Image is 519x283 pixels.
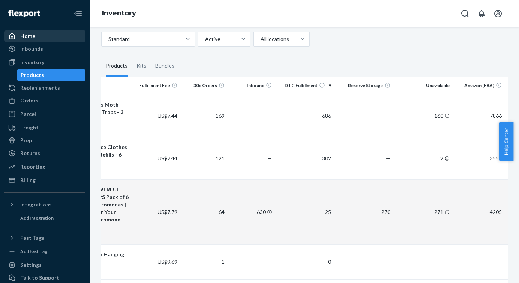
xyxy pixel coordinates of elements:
[393,77,453,95] th: Unavailable
[21,71,44,79] div: Products
[497,259,502,265] span: —
[275,179,334,244] td: 25
[180,179,228,244] td: 64
[155,56,174,77] div: Bundles
[4,161,85,173] a: Reporting
[20,45,43,53] div: Inbounds
[334,179,393,244] td: 270
[4,174,85,186] a: Billing
[275,244,334,279] td: 0
[4,56,85,68] a: Inventory
[275,137,334,179] td: 302
[393,95,453,137] td: 160
[4,134,85,146] a: Prep
[267,113,272,119] span: —
[20,59,44,66] div: Inventory
[180,244,228,279] td: 1
[157,113,177,119] span: US$7.44
[20,234,44,242] div: Fast Tags
[136,56,146,77] div: Kits
[4,82,85,94] a: Replenishments
[20,163,45,170] div: Reporting
[20,215,54,221] div: Add Integration
[499,122,513,161] button: Help Center
[157,209,177,215] span: US$7.79
[20,274,59,281] div: Talk to Support
[20,32,35,40] div: Home
[267,155,272,161] span: —
[445,259,450,265] span: —
[275,95,334,137] td: 686
[20,137,32,144] div: Prep
[4,108,85,120] a: Parcel
[457,6,472,21] button: Open Search Box
[474,6,489,21] button: Open notifications
[393,179,453,244] td: 271
[4,147,85,159] a: Returns
[96,3,142,24] ol: breadcrumbs
[180,137,228,179] td: 121
[228,179,275,244] td: 630
[180,77,228,95] th: 30d Orders
[386,155,390,161] span: —
[157,155,177,161] span: US$7.44
[4,214,85,223] a: Add Integration
[386,259,390,265] span: —
[4,259,85,271] a: Settings
[20,97,38,104] div: Orders
[157,259,177,265] span: US$9.69
[20,176,36,184] div: Billing
[102,9,136,17] a: Inventory
[275,77,334,95] th: DTC Fulfillment
[393,137,453,179] td: 2
[20,124,39,131] div: Freight
[20,84,60,92] div: Replenishments
[20,110,36,118] div: Parcel
[20,248,47,254] div: Add Fast Tag
[8,10,40,17] img: Flexport logo
[260,35,261,43] input: All locations
[4,122,85,134] a: Freight
[4,247,85,256] a: Add Fast Tag
[386,113,390,119] span: —
[20,261,42,269] div: Settings
[180,95,228,137] td: 169
[267,259,272,265] span: —
[20,149,40,157] div: Returns
[106,56,127,77] div: Products
[70,6,85,21] button: Close Navigation
[4,199,85,211] button: Integrations
[4,30,85,42] a: Home
[453,137,508,179] td: 3555
[4,95,85,107] a: Orders
[334,77,393,95] th: Reserve Storage
[453,179,508,244] td: 4205
[17,69,86,81] a: Products
[228,77,275,95] th: Inbound
[133,77,180,95] th: Fulfillment Fee
[20,201,52,208] div: Integrations
[453,95,508,137] td: 7866
[4,232,85,244] button: Fast Tags
[453,77,508,95] th: Amazon (FBA)
[490,6,505,21] button: Open account menu
[4,43,85,55] a: Inbounds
